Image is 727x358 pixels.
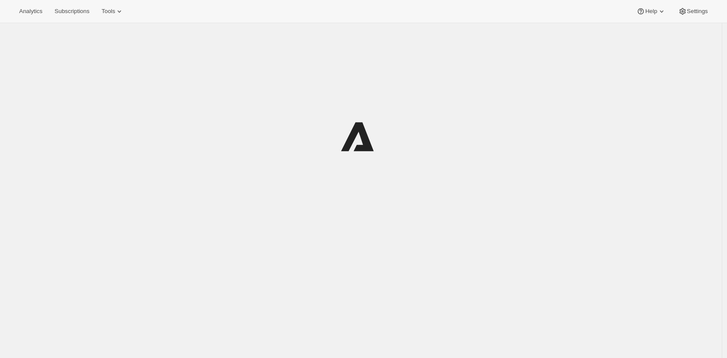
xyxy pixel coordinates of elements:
button: Help [631,5,671,17]
button: Subscriptions [49,5,95,17]
span: Analytics [19,8,42,15]
button: Analytics [14,5,47,17]
button: Settings [673,5,713,17]
span: Settings [687,8,708,15]
button: Tools [96,5,129,17]
span: Help [645,8,657,15]
span: Subscriptions [54,8,89,15]
span: Tools [101,8,115,15]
